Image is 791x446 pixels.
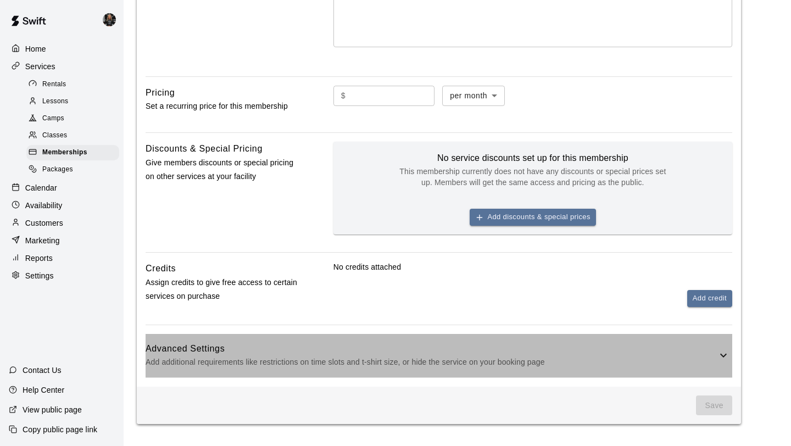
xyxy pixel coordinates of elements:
a: Customers [9,215,115,231]
a: Calendar [9,180,115,196]
p: $ [341,90,346,102]
div: per month [442,86,505,106]
img: Lauren Acker [103,13,116,26]
a: Rentals [26,76,124,93]
a: Marketing [9,232,115,249]
p: Reports [25,253,53,264]
p: Marketing [25,235,60,246]
p: Customers [25,218,63,228]
p: Set a recurring price for this membership [146,99,298,113]
span: Packages [42,164,73,175]
p: Calendar [25,182,57,193]
a: Settings [9,267,115,284]
p: Copy public page link [23,424,97,435]
p: Settings [25,270,54,281]
p: Give members discounts or special pricing on other services at your facility [146,156,298,183]
span: Classes [42,130,67,141]
div: Rentals [26,77,119,92]
a: Lessons [26,93,124,110]
h6: Advanced Settings [146,342,717,356]
div: Packages [26,162,119,177]
p: Home [25,43,46,54]
a: Packages [26,161,124,179]
a: Availability [9,197,115,214]
a: Camps [26,110,124,127]
button: Add credit [687,290,732,307]
p: Assign credits to give free access to certain services on purchase [146,276,298,303]
span: Lessons [42,96,69,107]
p: Help Center [23,384,64,395]
span: Rentals [42,79,66,90]
div: Lessons [26,94,119,109]
a: Classes [26,127,124,144]
h6: Credits [146,261,176,276]
p: Services [25,61,55,72]
button: Add discounts & special prices [470,209,596,226]
span: Camps [42,113,64,124]
p: Availability [25,200,63,211]
p: No credits attached [333,261,732,272]
a: Reports [9,250,115,266]
span: Memberships [42,147,87,158]
div: Camps [26,111,119,126]
div: Lauren Acker [101,9,124,31]
h6: No service discounts set up for this membership [396,150,670,166]
div: Advanced SettingsAdd additional requirements like restrictions on time slots and t-shirt size, or... [146,334,732,377]
a: Home [9,41,115,57]
div: Classes [26,128,119,143]
h6: Discounts & Special Pricing [146,142,263,156]
a: Services [9,58,115,75]
a: Memberships [26,144,124,161]
p: View public page [23,404,82,415]
p: Contact Us [23,365,62,376]
p: Add additional requirements like restrictions on time slots and t-shirt size, or hide the service... [146,355,717,369]
h6: Pricing [146,86,175,100]
div: Memberships [26,145,119,160]
p: This membership currently does not have any discounts or special prices set up. Members will get ... [396,166,670,188]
